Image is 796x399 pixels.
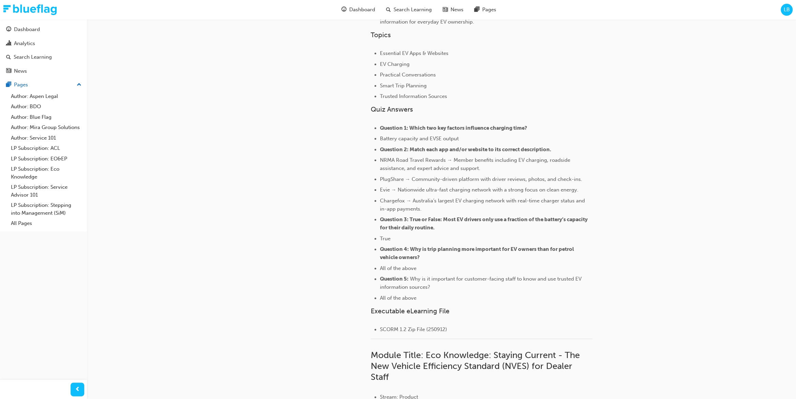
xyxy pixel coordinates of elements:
[469,3,501,17] a: pages-iconPages
[8,122,84,133] a: Author: Mira Group Solutions
[380,125,527,131] span: Question 1: Which two key factors influence charging time?
[8,91,84,102] a: Author: Aspen Legal
[380,216,589,231] span: Question 3: True or False: Most EV drivers only use a fraction of the battery’s capacity for thei...
[380,3,437,17] a: search-iconSearch Learning
[781,4,793,16] button: LB
[341,5,346,14] span: guage-icon
[380,246,575,260] span: Question 4: Why is trip planning more important for EV owners than for petrol vehicle owners?
[450,6,463,14] span: News
[437,3,469,17] a: news-iconNews
[380,198,586,212] span: Chargefox → Australia’s largest EV charging network with real-time charger status and in-app paym...
[380,276,583,290] span: Why is it important for customer-facing staff to know and use trusted EV information sources?
[380,265,416,271] span: All of the above
[380,83,427,89] span: Smart Trip Planning
[336,3,380,17] a: guage-iconDashboard
[3,37,84,50] a: Analytics
[380,236,390,242] span: True
[371,105,413,113] span: Quiz Answers
[371,31,391,39] span: Topics
[3,79,84,91] button: Pages
[380,72,436,78] span: Practical Conversations
[349,6,375,14] span: Dashboard
[77,81,82,89] span: up-icon
[75,385,80,394] span: prev-icon
[783,6,790,14] span: LB
[371,307,449,315] span: Executable eLearning File
[380,157,572,171] span: NRMA Road Travel Rewards → Member benefits including EV charging, roadside assistance, and expert...
[6,68,11,74] span: news-icon
[393,6,431,14] span: Search Learning
[380,187,578,193] span: Evie → Nationwide ultra-fast charging network with a strong focus on clean energy.
[14,53,52,61] div: Search Learning
[386,5,390,14] span: search-icon
[14,67,27,75] div: News
[6,82,11,88] span: pages-icon
[8,200,84,218] a: LP Subscription: Stepping into Management (SiM)
[3,22,84,79] button: DashboardAnalyticsSearch LearningNews
[6,27,11,33] span: guage-icon
[380,326,447,332] span: SCORM 1.2 Zip File (250912)
[3,4,57,15] img: Trak
[380,136,459,142] span: Battery capacity and EVSE output
[380,176,582,182] span: PlugShare → Community-driven platform with driver reviews, photos, and check-ins.
[8,143,84,154] a: LP Subscription: ACL
[8,154,84,164] a: LP Subscription: EO&EP
[380,276,409,282] span: Question 5:
[482,6,496,14] span: Pages
[380,295,416,301] span: All of the above
[3,23,84,36] a: Dashboard
[14,26,40,33] div: Dashboard
[474,5,479,14] span: pages-icon
[8,164,84,182] a: LP Subscription: Eco Knowledge
[6,54,11,60] span: search-icon
[380,50,448,56] span: Essential EV Apps & Websites
[8,133,84,143] a: Author: Service 101
[14,81,28,89] div: Pages
[380,146,551,153] span: Question 2: Match each app and/or website to its correct description.
[442,5,447,14] span: news-icon
[14,40,35,47] div: Analytics
[380,93,447,99] span: Trusted Information Sources
[380,11,589,25] span: Develop confidence in supporting customers with accurate, accessible, and trustworthy information...
[371,350,582,382] span: Module Title: Eco Knowledge: Staying Current - The New Vehicle Efficiency Standard (NVES) for Dea...
[8,112,84,123] a: Author: Blue Flag
[6,41,11,47] span: chart-icon
[380,61,410,67] span: EV Charging
[3,65,84,77] a: News
[8,101,84,112] a: Author: BDO
[3,51,84,63] a: Search Learning
[8,182,84,200] a: LP Subscription: Service Advisor 101
[8,218,84,229] a: All Pages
